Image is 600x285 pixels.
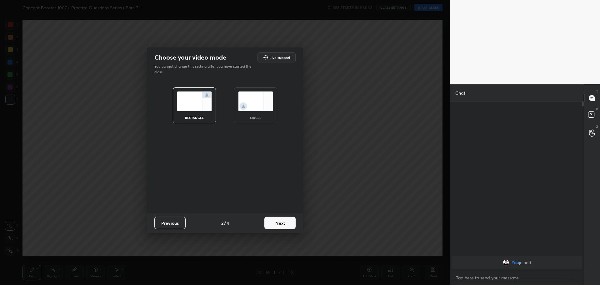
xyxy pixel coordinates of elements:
h5: Live support [269,56,290,59]
h4: 2 [221,220,223,226]
button: Next [264,217,296,229]
h4: / [224,220,226,226]
button: Previous [154,217,186,229]
h2: Choose your video mode [154,53,226,61]
img: f09d9dab4b74436fa4823a0cd67107e0.jpg [503,259,509,266]
img: circleScreenIcon.acc0effb.svg [238,91,273,111]
img: normalScreenIcon.ae25ed63.svg [177,91,212,111]
p: You cannot change this setting after you have started the class [154,64,256,75]
div: grid [450,255,584,270]
p: T [596,89,598,94]
div: circle [243,116,268,119]
span: joined [519,260,531,265]
p: Chat [450,85,470,101]
p: D [596,107,598,111]
h4: 4 [227,220,229,226]
div: rectangle [182,116,207,119]
p: G [596,124,598,129]
span: You [512,260,519,265]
